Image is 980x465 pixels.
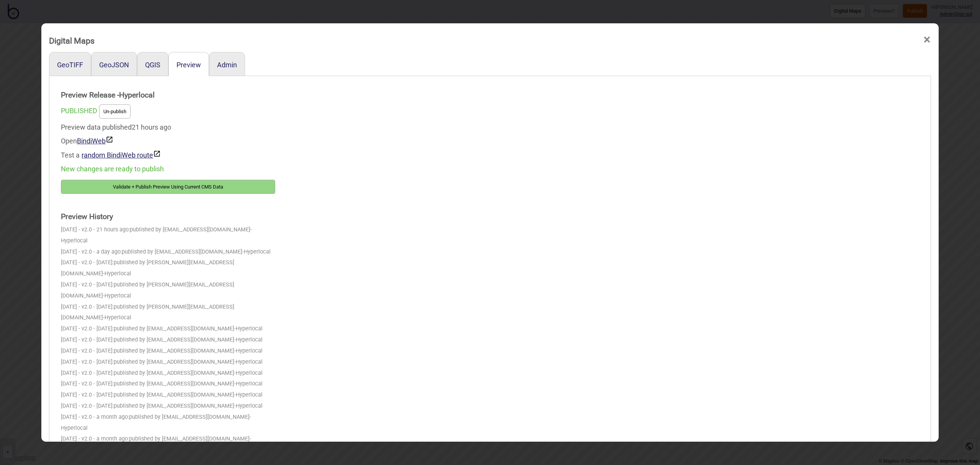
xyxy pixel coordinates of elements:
button: QGIS [145,61,160,69]
div: [DATE] - v2.0 - [DATE]: [61,390,275,401]
span: published by [EMAIL_ADDRESS][DOMAIN_NAME] [114,380,234,387]
strong: Preview Release - Hyperlocal [61,88,275,103]
span: - Hyperlocal [103,314,131,321]
span: - Hyperlocal [234,337,263,343]
button: GeoTIFF [57,61,83,69]
div: [DATE] - v2.0 - [DATE]: [61,335,275,346]
span: × [923,27,931,52]
div: [DATE] - v2.0 - a day ago: [61,247,275,258]
div: [DATE] - v2.0 - a month ago: [61,434,275,456]
div: [DATE] - v2.0 - [DATE]: [61,368,275,379]
strong: Preview History [61,209,275,224]
span: published by [EMAIL_ADDRESS][DOMAIN_NAME] [129,436,250,442]
span: - Hyperlocal [234,403,263,409]
img: preview [153,150,161,158]
div: [DATE] - v2.0 - [DATE]: [61,346,275,357]
span: - Hyperlocal [234,359,263,365]
span: - Hyperlocal [234,392,263,398]
a: BindiWeb [77,137,113,145]
span: published by [EMAIL_ADDRESS][DOMAIN_NAME] [114,403,234,409]
div: [DATE] - v2.0 - [DATE]: [61,302,275,324]
div: Digital Maps [49,33,95,49]
img: preview [106,136,113,143]
div: [DATE] - v2.0 - 21 hours ago: [61,224,275,247]
span: published by [EMAIL_ADDRESS][DOMAIN_NAME] [114,348,234,354]
div: [DATE] - v2.0 - [DATE]: [61,379,275,390]
div: [DATE] - v2.0 - [DATE]: [61,324,275,335]
button: GeoJSON [99,61,129,69]
button: Un-publish [99,104,131,119]
div: Open [61,134,275,148]
div: [DATE] - v2.0 - [DATE]: [61,257,275,280]
span: published by [PERSON_NAME][EMAIL_ADDRESS][DOMAIN_NAME] [61,259,234,277]
span: published by [PERSON_NAME][EMAIL_ADDRESS][DOMAIN_NAME] [61,281,234,299]
button: Validate + Publish Preview Using Current CMS Data [61,180,275,194]
button: Admin [217,61,237,69]
span: - Hyperlocal [234,370,263,376]
span: published by [EMAIL_ADDRESS][DOMAIN_NAME] [129,414,250,420]
span: published by [EMAIL_ADDRESS][DOMAIN_NAME] [114,392,234,398]
span: published by [EMAIL_ADDRESS][DOMAIN_NAME] [130,226,250,233]
span: - Hyperlocal [234,325,263,332]
span: published by [EMAIL_ADDRESS][DOMAIN_NAME] [114,325,234,332]
span: - Hyperlocal [242,249,271,255]
div: Preview data published 21 hours ago [61,120,275,162]
span: PUBLISHED [61,107,97,115]
button: Preview [176,61,201,69]
div: [DATE] - v2.0 - [DATE]: [61,357,275,368]
span: published by [PERSON_NAME][EMAIL_ADDRESS][DOMAIN_NAME] [61,304,234,321]
span: - Hyperlocal [61,414,251,431]
span: published by [EMAIL_ADDRESS][DOMAIN_NAME] [114,359,234,365]
span: - Hyperlocal [103,293,131,299]
span: - Hyperlocal [61,226,252,244]
div: Test a [61,148,275,162]
div: [DATE] - v2.0 - a month ago: [61,412,275,434]
span: published by [EMAIL_ADDRESS][DOMAIN_NAME] [114,337,234,343]
button: random BindiWeb route [82,150,161,159]
span: - Hyperlocal [234,380,263,387]
div: New changes are ready to publish [61,162,275,176]
span: published by [EMAIL_ADDRESS][DOMAIN_NAME] [114,370,234,376]
div: [DATE] - v2.0 - [DATE]: [61,401,275,412]
div: [DATE] - v2.0 - [DATE]: [61,280,275,302]
span: - Hyperlocal [103,270,131,277]
span: - Hyperlocal [234,348,263,354]
span: published by [EMAIL_ADDRESS][DOMAIN_NAME] [122,249,242,255]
